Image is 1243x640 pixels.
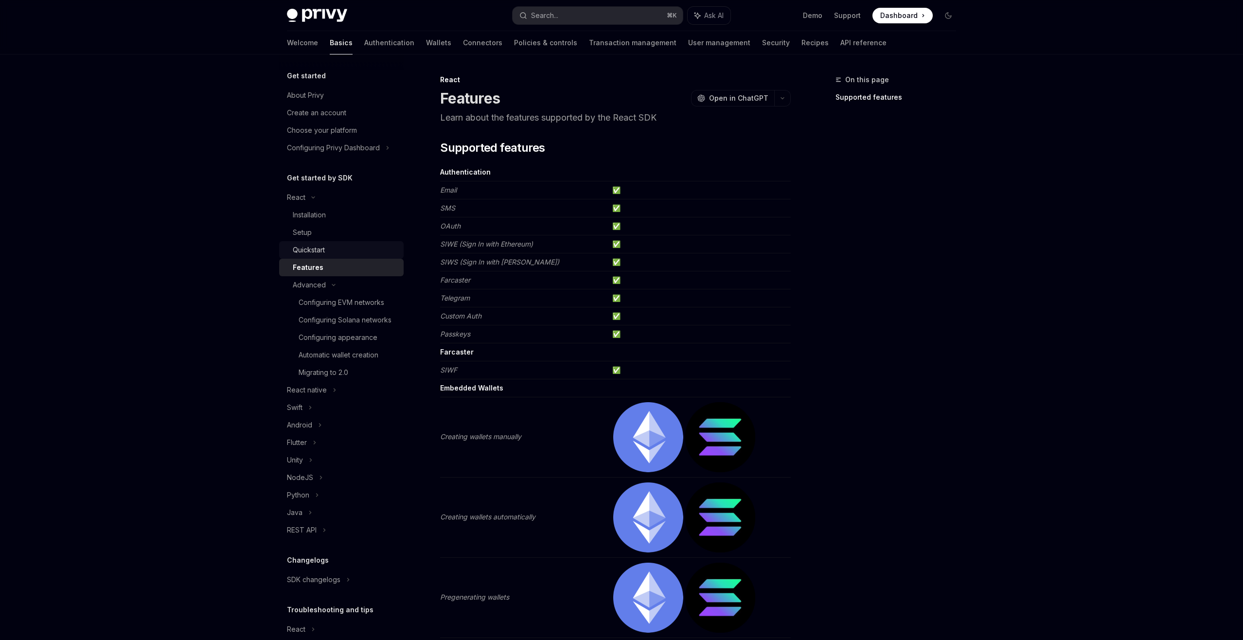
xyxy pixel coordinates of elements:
[440,593,509,601] em: Pregenerating wallets
[531,10,558,21] div: Search...
[293,209,326,221] div: Installation
[299,367,348,378] div: Migrating to 2.0
[287,172,353,184] h5: Get started by SDK
[513,7,683,24] button: Search...⌘K
[608,199,791,217] td: ✅
[440,204,455,212] em: SMS
[299,297,384,308] div: Configuring EVM networks
[440,384,503,392] strong: Embedded Wallets
[608,181,791,199] td: ✅
[691,90,774,107] button: Open in ChatGPT
[287,192,305,203] div: React
[279,87,404,104] a: About Privy
[287,437,307,448] div: Flutter
[440,168,491,176] strong: Authentication
[608,307,791,325] td: ✅
[872,8,933,23] a: Dashboard
[514,31,577,54] a: Policies & controls
[287,89,324,101] div: About Privy
[287,9,347,22] img: dark logo
[440,366,457,374] em: SIWF
[608,235,791,253] td: ✅
[279,346,404,364] a: Automatic wallet creation
[287,70,326,82] h5: Get started
[440,75,791,85] div: React
[688,7,730,24] button: Ask AI
[840,31,887,54] a: API reference
[835,89,964,105] a: Supported features
[880,11,918,20] span: Dashboard
[293,244,325,256] div: Quickstart
[279,364,404,381] a: Migrating to 2.0
[287,507,302,518] div: Java
[287,31,318,54] a: Welcome
[704,11,724,20] span: Ask AI
[287,402,302,413] div: Swift
[287,124,357,136] div: Choose your platform
[762,31,790,54] a: Security
[287,574,340,586] div: SDK changelogs
[287,419,312,431] div: Android
[279,206,404,224] a: Installation
[299,332,377,343] div: Configuring appearance
[287,384,327,396] div: React native
[279,224,404,241] a: Setup
[287,142,380,154] div: Configuring Privy Dashboard
[440,186,457,194] em: Email
[440,432,521,441] em: Creating wallets manually
[440,348,474,356] strong: Farcaster
[287,107,346,119] div: Create an account
[279,241,404,259] a: Quickstart
[293,279,326,291] div: Advanced
[330,31,353,54] a: Basics
[440,312,481,320] em: Custom Auth
[287,554,329,566] h5: Changelogs
[834,11,861,20] a: Support
[287,623,305,635] div: React
[608,325,791,343] td: ✅
[299,349,378,361] div: Automatic wallet creation
[667,12,677,19] span: ⌘ K
[608,217,791,235] td: ✅
[279,311,404,329] a: Configuring Solana networks
[709,93,768,103] span: Open in ChatGPT
[941,8,956,23] button: Toggle dark mode
[608,361,791,379] td: ✅
[613,482,683,552] img: ethereum.png
[440,330,470,338] em: Passkeys
[685,563,755,633] img: solana.png
[279,259,404,276] a: Features
[463,31,502,54] a: Connectors
[287,489,309,501] div: Python
[440,294,470,302] em: Telegram
[440,276,470,284] em: Farcaster
[287,524,317,536] div: REST API
[440,222,461,230] em: OAuth
[801,31,829,54] a: Recipes
[440,111,791,124] p: Learn about the features supported by the React SDK
[440,240,533,248] em: SIWE (Sign In with Ethereum)
[803,11,822,20] a: Demo
[589,31,676,54] a: Transaction management
[685,402,755,472] img: solana.png
[279,104,404,122] a: Create an account
[287,454,303,466] div: Unity
[608,271,791,289] td: ✅
[293,262,323,273] div: Features
[613,563,683,633] img: ethereum.png
[688,31,750,54] a: User management
[440,513,535,521] em: Creating wallets automatically
[279,294,404,311] a: Configuring EVM networks
[279,122,404,139] a: Choose your platform
[287,472,313,483] div: NodeJS
[845,74,889,86] span: On this page
[613,402,683,472] img: ethereum.png
[685,482,755,552] img: solana.png
[440,258,559,266] em: SIWS (Sign In with [PERSON_NAME])
[279,329,404,346] a: Configuring appearance
[608,253,791,271] td: ✅
[293,227,312,238] div: Setup
[440,89,500,107] h1: Features
[608,289,791,307] td: ✅
[299,314,391,326] div: Configuring Solana networks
